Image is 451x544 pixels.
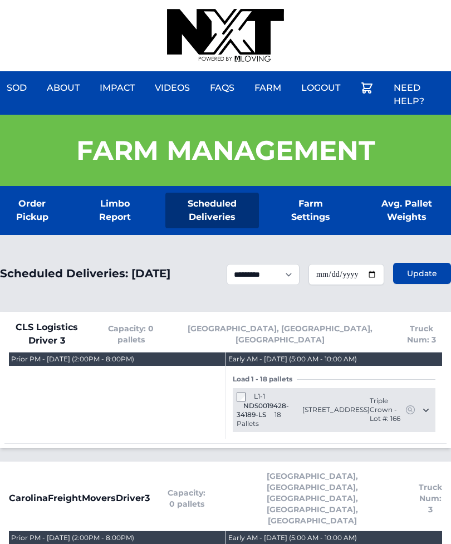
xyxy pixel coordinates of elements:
[11,355,134,364] div: Prior PM - [DATE] (2:00PM - 8:00PM)
[419,482,442,515] span: Truck Num: 3
[167,9,284,62] img: nextdaysod.com Logo
[168,487,205,509] span: Capacity: 0 pallets
[228,533,357,542] div: Early AM - [DATE] (5:00 AM - 10:00 AM)
[9,492,150,505] span: CarolinaFreightMoversDriver3
[40,75,86,101] a: About
[177,323,384,345] span: [GEOGRAPHIC_DATA], [GEOGRAPHIC_DATA], [GEOGRAPHIC_DATA]
[9,321,85,347] span: CLS Logistics Driver 3
[228,355,357,364] div: Early AM - [DATE] (5:00 AM - 10:00 AM)
[11,533,134,542] div: Prior PM - [DATE] (2:00PM - 8:00PM)
[302,405,370,414] span: [STREET_ADDRESS]
[93,75,141,101] a: Impact
[277,193,344,228] a: Farm Settings
[148,75,197,101] a: Videos
[103,323,159,345] span: Capacity: 0 pallets
[387,75,451,115] a: Need Help?
[165,193,259,228] a: Scheduled Deliveries
[76,137,375,164] h1: Farm Management
[203,75,241,101] a: FAQs
[393,263,451,284] button: Update
[82,193,148,228] a: Limbo Report
[223,471,401,526] span: [GEOGRAPHIC_DATA], [GEOGRAPHIC_DATA], [GEOGRAPHIC_DATA], [GEOGRAPHIC_DATA], [GEOGRAPHIC_DATA]
[407,268,437,279] span: Update
[248,75,288,101] a: Farm
[362,193,451,228] a: Avg. Pallet Weights
[401,323,442,345] span: Truck Num: 3
[233,375,297,384] span: Load 1 - 18 pallets
[295,75,347,101] a: Logout
[254,392,265,400] span: L1-1
[237,410,281,428] span: 18 Pallets
[370,396,405,423] span: Triple Crown - Lot #: 166
[237,401,289,419] span: NDS0019428-34189-LS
